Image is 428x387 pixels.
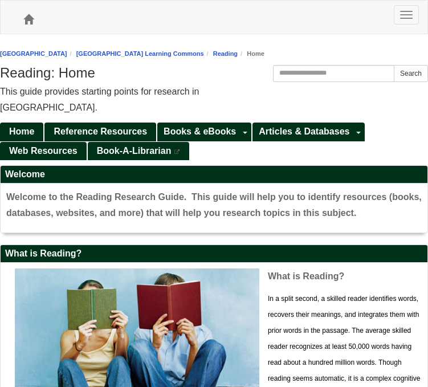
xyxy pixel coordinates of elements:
h2: Welcome [1,166,427,184]
span: Book-A-Librarian [97,146,172,156]
li: Home [238,48,264,59]
a: Reading [213,50,238,57]
span: Welcome to the Reading Research Guide. This guide will help you to identify resources (books, dat... [6,192,422,218]
span: Reference Resources [54,127,147,136]
span: What is Reading? [268,271,344,281]
a: Book-A-Librarian [88,142,190,161]
a: Reference Resources [44,123,156,141]
a: Articles & Databases [252,123,353,141]
a: [GEOGRAPHIC_DATA] Learning Commons [76,50,204,57]
span: Web Resources [9,146,78,156]
span: Articles & Databases [259,127,349,136]
a: Books & eBooks [157,123,239,141]
i: This link opens in a new window [174,149,181,154]
h2: What is Reading? [1,245,427,263]
span: Books & eBooks [164,127,236,136]
span: Home [9,127,34,136]
button: Search [394,65,428,82]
